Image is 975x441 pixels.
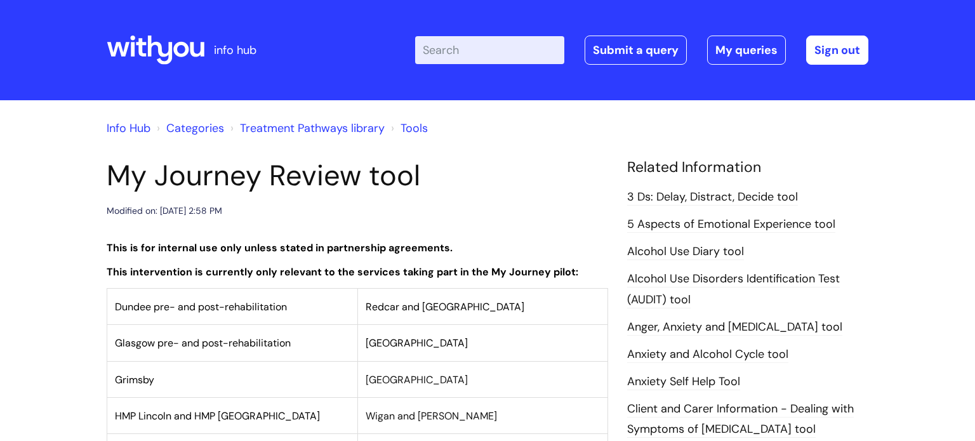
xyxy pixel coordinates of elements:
a: Anxiety Self Help Tool [627,374,740,390]
a: Anxiety and Alcohol Cycle tool [627,346,788,363]
li: Treatment Pathways library [227,118,385,138]
span: HMP Lincoln and HMP [GEOGRAPHIC_DATA] [115,409,320,423]
a: Alcohol Use Diary tool [627,244,744,260]
span: [GEOGRAPHIC_DATA] [366,373,468,386]
a: Categories [166,121,224,136]
strong: This intervention is currently only relevant to the services taking part in the My Journey pilot: [107,265,578,279]
a: Info Hub [107,121,150,136]
a: Sign out [806,36,868,65]
h4: Related Information [627,159,868,176]
span: Redcar and [GEOGRAPHIC_DATA] [366,300,524,313]
span: Wigan and [PERSON_NAME] [366,409,497,423]
a: 3 Ds: Delay, Distract, Decide tool [627,189,798,206]
li: Tools [388,118,428,138]
a: 5 Aspects of Emotional Experience tool [627,216,835,233]
a: Anger, Anxiety and [MEDICAL_DATA] tool [627,319,842,336]
div: | - [415,36,868,65]
p: info hub [214,40,256,60]
a: Client and Carer Information - Dealing with Symptoms of [MEDICAL_DATA] tool [627,401,854,438]
span: Glasgow pre- and post-rehabilitation [115,336,291,350]
input: Search [415,36,564,64]
a: Submit a query [585,36,687,65]
span: Grimsby [115,373,154,386]
a: My queries [707,36,786,65]
h1: My Journey Review tool [107,159,608,193]
a: Treatment Pathways library [240,121,385,136]
span: Dundee pre- and post-rehabilitation [115,300,287,313]
a: Tools [401,121,428,136]
a: Alcohol Use Disorders Identification Test (AUDIT) tool [627,271,840,308]
li: Solution home [154,118,224,138]
span: [GEOGRAPHIC_DATA] [366,336,468,350]
div: Modified on: [DATE] 2:58 PM [107,203,222,219]
strong: This is for internal use only unless stated in partnership agreements. [107,241,453,254]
